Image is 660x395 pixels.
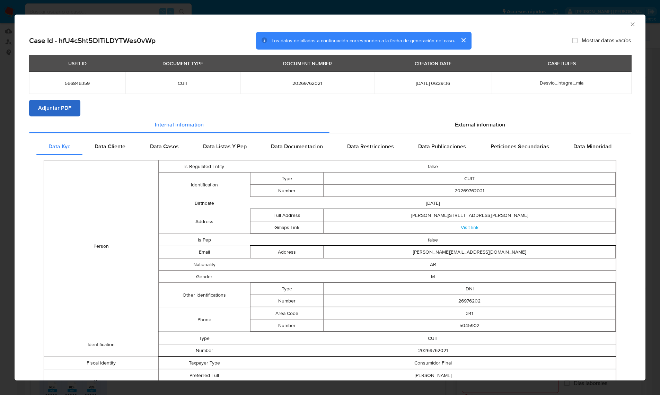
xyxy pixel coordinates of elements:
[158,58,207,69] div: DOCUMENT TYPE
[29,100,80,116] button: Adjuntar PDF
[64,58,91,69] div: USER ID
[44,369,158,394] td: Names
[324,173,616,185] td: CUIT
[544,58,580,69] div: CASE RULES
[250,295,324,307] td: Number
[582,37,631,44] span: Mostrar datos vacíos
[250,185,324,197] td: Number
[324,319,616,332] td: 5045902
[324,295,616,307] td: 26976202
[250,319,324,332] td: Number
[324,246,616,258] td: [PERSON_NAME][EMAIL_ADDRESS][DOMAIN_NAME]
[159,369,250,381] td: Preferred Full
[272,37,455,44] span: Los datos detallados a continuación corresponden a la fecha de generación del caso.
[29,36,156,45] h2: Case Id - hfU4cSht5DlTiLDYTWes0vWp
[347,142,394,150] span: Data Restricciones
[383,80,483,86] span: [DATE] 06:29:36
[37,80,117,86] span: 566846359
[159,357,250,369] td: Taxpayer Type
[44,357,158,369] td: Fiscal Identity
[629,21,635,27] button: Cerrar ventana
[159,271,250,283] td: Gender
[324,307,616,319] td: 341
[250,197,616,209] td: [DATE]
[455,32,472,49] button: cerrar
[159,258,250,271] td: Nationality
[159,332,250,344] td: Type
[249,80,366,86] span: 20269762021
[159,197,250,209] td: Birthdate
[250,283,324,295] td: Type
[540,79,583,86] span: Desvio_integral_mla
[250,258,616,271] td: AR
[461,224,478,231] a: Visit link
[159,246,250,258] td: Email
[159,160,250,173] td: Is Regulated Entity
[36,138,624,155] div: Detailed internal info
[418,142,466,150] span: Data Publicaciones
[271,142,323,150] span: Data Documentacion
[250,369,616,381] td: [PERSON_NAME]
[159,173,250,197] td: Identification
[29,116,631,133] div: Detailed info
[155,121,204,129] span: Internal information
[15,15,645,380] div: closure-recommendation-modal
[134,80,232,86] span: CUIT
[324,185,616,197] td: 20269762021
[250,234,616,246] td: false
[49,142,70,150] span: Data Kyc
[279,58,336,69] div: DOCUMENT NUMBER
[95,142,125,150] span: Data Cliente
[203,142,247,150] span: Data Listas Y Pep
[38,100,71,116] span: Adjuntar PDF
[150,142,179,150] span: Data Casos
[250,357,616,369] td: Consumidor Final
[573,142,611,150] span: Data Minoridad
[159,344,250,357] td: Number
[250,209,324,221] td: Full Address
[250,332,616,344] td: CUIT
[250,307,324,319] td: Area Code
[250,344,616,357] td: 20269762021
[250,160,616,173] td: false
[324,283,616,295] td: DNI
[159,283,250,307] td: Other Identifications
[250,271,616,283] td: M
[159,234,250,246] td: Is Pep
[411,58,456,69] div: CREATION DATE
[324,209,616,221] td: [PERSON_NAME][STREET_ADDRESS][PERSON_NAME]
[250,221,324,234] td: Gmaps Link
[250,246,324,258] td: Address
[491,142,549,150] span: Peticiones Secundarias
[44,160,158,332] td: Person
[250,173,324,185] td: Type
[159,209,250,234] td: Address
[159,307,250,332] td: Phone
[44,332,158,357] td: Identification
[572,38,578,43] input: Mostrar datos vacíos
[455,121,505,129] span: External information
